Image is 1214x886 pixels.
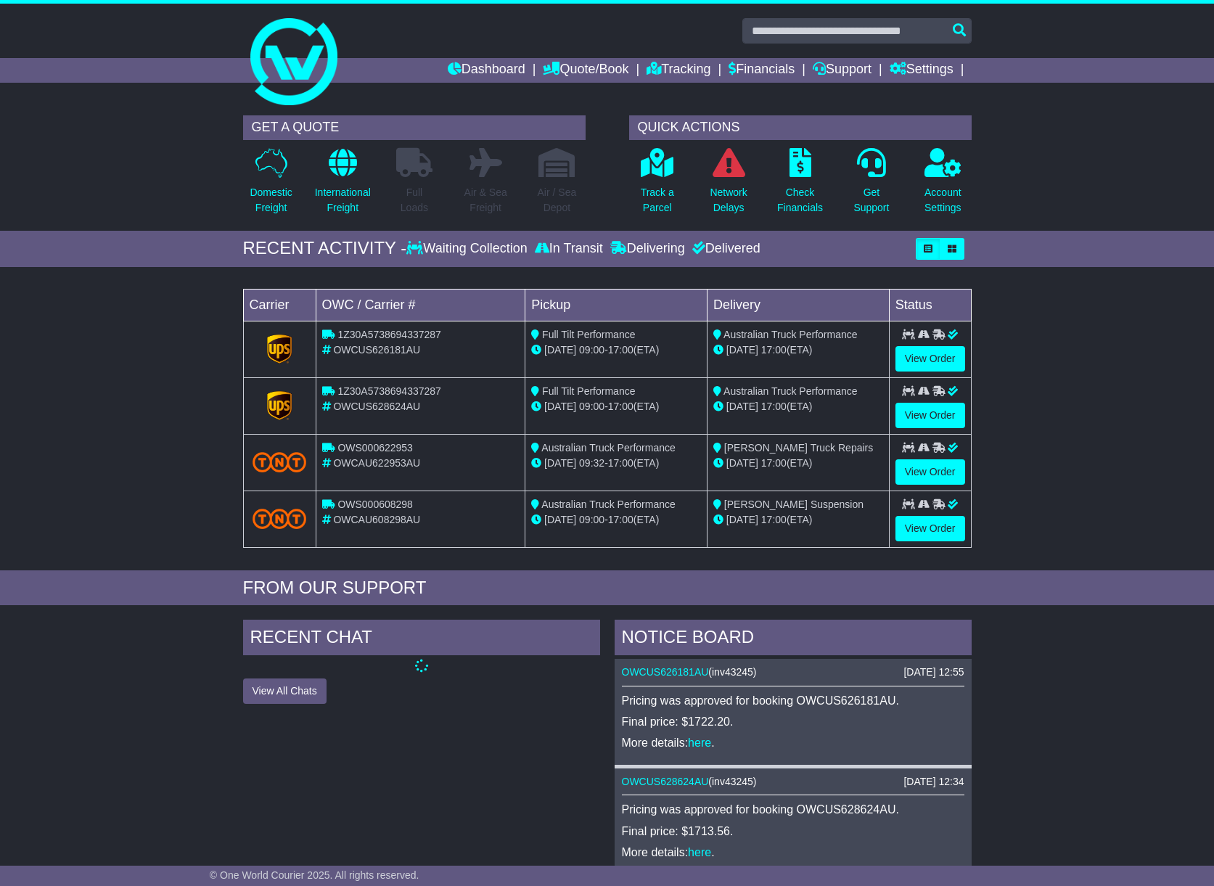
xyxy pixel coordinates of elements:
p: Air & Sea Freight [464,185,507,216]
span: 17:00 [608,514,633,525]
span: 09:00 [579,344,604,356]
a: Quote/Book [543,58,628,83]
span: [PERSON_NAME] Truck Repairs [724,442,873,454]
td: OWC / Carrier # [316,289,525,321]
p: More details: . [622,736,964,750]
p: Account Settings [924,185,961,216]
p: International Freight [315,185,371,216]
a: Tracking [647,58,710,83]
p: Final price: $1713.56. [622,824,964,838]
span: 1Z30A5738694337287 [337,329,440,340]
div: (ETA) [713,342,883,358]
p: Get Support [853,185,889,216]
span: © One World Courier 2025. All rights reserved. [210,869,419,881]
a: CheckFinancials [776,147,824,223]
span: 17:00 [761,514,787,525]
p: Network Delays [710,185,747,216]
span: [DATE] [544,457,576,469]
a: Support [813,58,871,83]
a: AccountSettings [924,147,962,223]
p: Pricing was approved for booking OWCUS628624AU. [622,803,964,816]
span: 17:00 [761,401,787,412]
span: [DATE] [726,401,758,412]
a: here [688,737,711,749]
span: inv43245 [712,666,753,678]
img: GetCarrierServiceLogo [267,391,292,420]
div: In Transit [531,241,607,257]
div: RECENT CHAT [243,620,600,659]
span: [DATE] [726,344,758,356]
span: [PERSON_NAME] Suspension [724,499,864,510]
a: Dashboard [448,58,525,83]
a: OWCUS628624AU [622,776,709,787]
p: Domestic Freight [250,185,292,216]
span: [DATE] [544,514,576,525]
td: Status [889,289,971,321]
a: Track aParcel [640,147,675,223]
span: OWS000608298 [337,499,413,510]
span: 17:00 [608,344,633,356]
span: inv43245 [712,776,753,787]
div: ( ) [622,666,964,678]
span: OWCAU608298AU [333,514,420,525]
div: NOTICE BOARD [615,620,972,659]
div: RECENT ACTIVITY - [243,238,407,259]
span: 09:00 [579,514,604,525]
span: 17:00 [608,457,633,469]
span: [DATE] [726,514,758,525]
span: 1Z30A5738694337287 [337,385,440,397]
div: QUICK ACTIONS [629,115,972,140]
p: More details: . [622,845,964,859]
div: Waiting Collection [406,241,530,257]
span: OWCUS628624AU [333,401,420,412]
span: [DATE] [726,457,758,469]
a: View Order [895,346,965,372]
div: (ETA) [713,399,883,414]
div: - (ETA) [531,512,701,528]
div: Delivering [607,241,689,257]
p: Track a Parcel [641,185,674,216]
div: [DATE] 12:55 [903,666,964,678]
span: Australian Truck Performance [723,329,857,340]
p: Full Loads [396,185,432,216]
a: NetworkDelays [709,147,747,223]
a: here [688,846,711,858]
div: ( ) [622,776,964,788]
span: Full Tilt Performance [542,329,635,340]
div: - (ETA) [531,342,701,358]
a: InternationalFreight [314,147,372,223]
span: 09:00 [579,401,604,412]
a: Settings [890,58,953,83]
div: GET A QUOTE [243,115,586,140]
p: Final price: $1722.20. [622,715,964,729]
span: Australian Truck Performance [541,499,675,510]
span: OWCAU622953AU [333,457,420,469]
td: Pickup [525,289,708,321]
span: Full Tilt Performance [542,385,635,397]
td: Delivery [707,289,889,321]
span: Australian Truck Performance [723,385,857,397]
a: Financials [729,58,795,83]
span: 09:32 [579,457,604,469]
p: Air / Sea Depot [538,185,577,216]
div: - (ETA) [531,399,701,414]
div: (ETA) [713,512,883,528]
div: [DATE] 12:34 [903,776,964,788]
a: OWCUS626181AU [622,666,709,678]
span: 17:00 [761,457,787,469]
p: Check Financials [777,185,823,216]
p: Pricing was approved for booking OWCUS626181AU. [622,694,964,707]
a: View Order [895,403,965,428]
a: View Order [895,516,965,541]
span: [DATE] [544,344,576,356]
img: TNT_Domestic.png [253,452,307,472]
div: (ETA) [713,456,883,471]
span: Australian Truck Performance [541,442,675,454]
span: OWS000622953 [337,442,413,454]
span: [DATE] [544,401,576,412]
div: Delivered [689,241,760,257]
span: 17:00 [608,401,633,412]
div: FROM OUR SUPPORT [243,578,972,599]
div: - (ETA) [531,456,701,471]
a: View Order [895,459,965,485]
